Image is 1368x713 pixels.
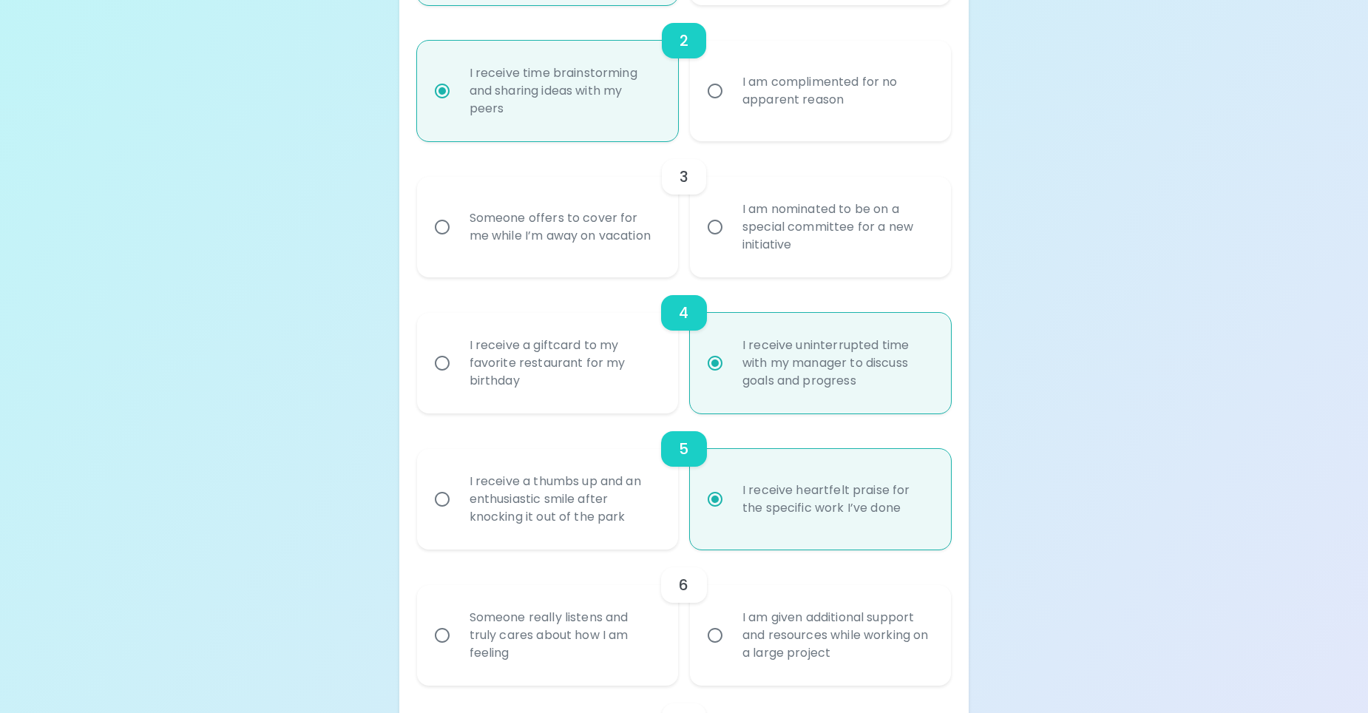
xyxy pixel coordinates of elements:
h6: 3 [680,165,688,189]
div: choice-group-check [417,277,952,413]
div: choice-group-check [417,550,952,686]
div: I receive uninterrupted time with my manager to discuss goals and progress [731,319,943,408]
div: choice-group-check [417,413,952,550]
div: I receive time brainstorming and sharing ideas with my peers [458,47,670,135]
h6: 2 [680,29,688,53]
div: Someone offers to cover for me while I’m away on vacation [458,192,670,263]
div: I receive heartfelt praise for the specific work I’ve done [731,464,943,535]
div: Someone really listens and truly cares about how I am feeling [458,591,670,680]
div: choice-group-check [417,141,952,277]
h6: 5 [679,437,688,461]
div: I receive a thumbs up and an enthusiastic smile after knocking it out of the park [458,455,670,544]
h6: 4 [679,301,688,325]
div: I am complimented for no apparent reason [731,55,943,126]
div: choice-group-check [417,5,952,141]
div: I am given additional support and resources while working on a large project [731,591,943,680]
div: I receive a giftcard to my favorite restaurant for my birthday [458,319,670,408]
div: I am nominated to be on a special committee for a new initiative [731,183,943,271]
h6: 6 [679,573,688,597]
